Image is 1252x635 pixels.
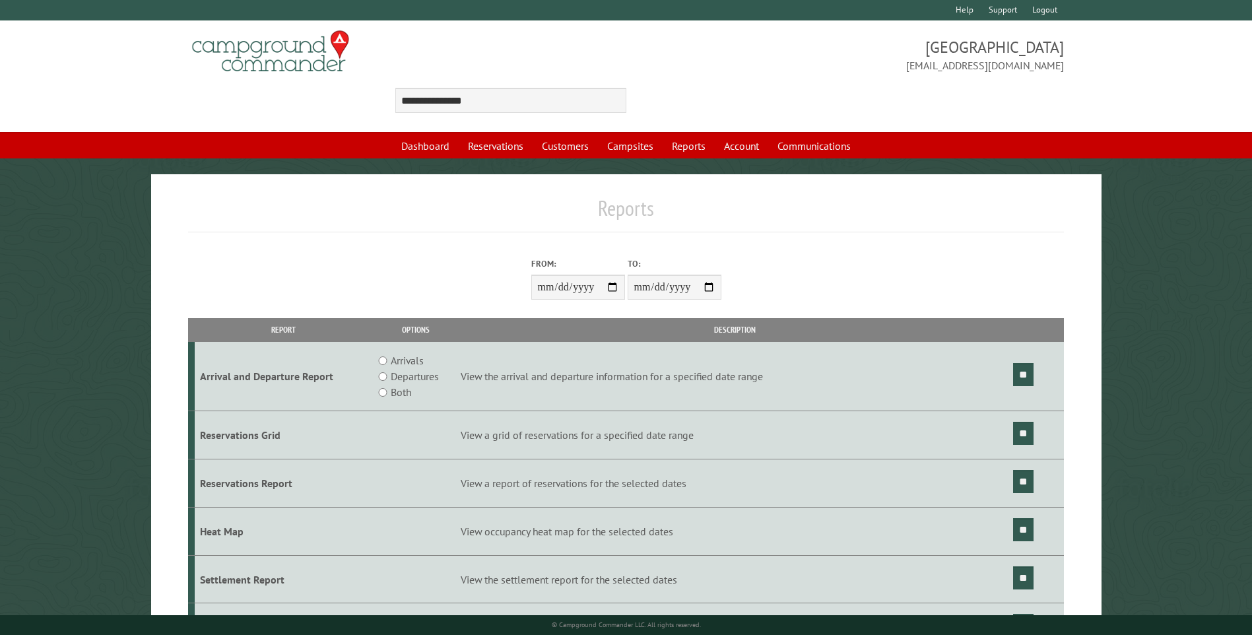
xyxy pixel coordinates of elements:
[188,26,353,77] img: Campground Commander
[459,411,1011,459] td: View a grid of reservations for a specified date range
[664,133,713,158] a: Reports
[460,133,531,158] a: Reservations
[628,257,721,270] label: To:
[195,411,372,459] td: Reservations Grid
[531,257,625,270] label: From:
[195,507,372,555] td: Heat Map
[770,133,859,158] a: Communications
[459,507,1011,555] td: View occupancy heat map for the selected dates
[188,195,1063,232] h1: Reports
[459,459,1011,508] td: View a report of reservations for the selected dates
[552,620,701,629] small: © Campground Commander LLC. All rights reserved.
[195,318,372,341] th: Report
[459,342,1011,411] td: View the arrival and departure information for a specified date range
[372,318,458,341] th: Options
[459,555,1011,603] td: View the settlement report for the selected dates
[391,368,439,384] label: Departures
[716,133,767,158] a: Account
[195,459,372,508] td: Reservations Report
[393,133,457,158] a: Dashboard
[195,342,372,411] td: Arrival and Departure Report
[534,133,597,158] a: Customers
[195,555,372,603] td: Settlement Report
[391,384,411,400] label: Both
[626,36,1064,73] span: [GEOGRAPHIC_DATA] [EMAIL_ADDRESS][DOMAIN_NAME]
[391,352,424,368] label: Arrivals
[459,318,1011,341] th: Description
[599,133,661,158] a: Campsites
